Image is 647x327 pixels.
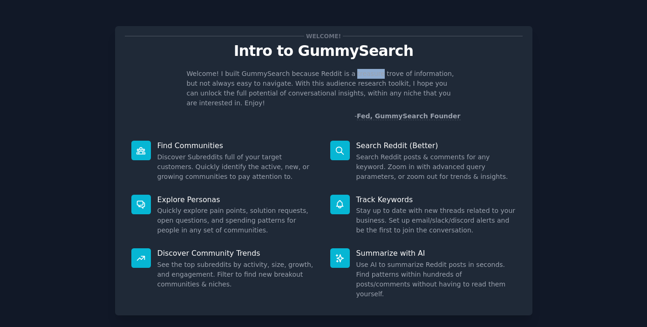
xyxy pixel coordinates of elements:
[157,248,317,258] p: Discover Community Trends
[356,152,516,182] dd: Search Reddit posts & comments for any keyword. Zoom in with advanced query parameters, or zoom o...
[356,260,516,299] dd: Use AI to summarize Reddit posts in seconds. Find patterns within hundreds of posts/comments with...
[157,152,317,182] dd: Discover Subreddits full of your target customers. Quickly identify the active, new, or growing c...
[157,206,317,235] dd: Quickly explore pain points, solution requests, open questions, and spending patterns for people ...
[356,141,516,150] p: Search Reddit (Better)
[125,43,523,59] p: Intro to GummySearch
[157,195,317,204] p: Explore Personas
[356,248,516,258] p: Summarize with AI
[357,112,461,120] a: Fed, GummySearch Founder
[187,69,461,108] p: Welcome! I built GummySearch because Reddit is a treasure trove of information, but not always ea...
[354,111,461,121] div: -
[356,206,516,235] dd: Stay up to date with new threads related to your business. Set up email/slack/discord alerts and ...
[157,141,317,150] p: Find Communities
[157,260,317,289] dd: See the top subreddits by activity, size, growth, and engagement. Filter to find new breakout com...
[304,31,342,41] span: Welcome!
[356,195,516,204] p: Track Keywords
